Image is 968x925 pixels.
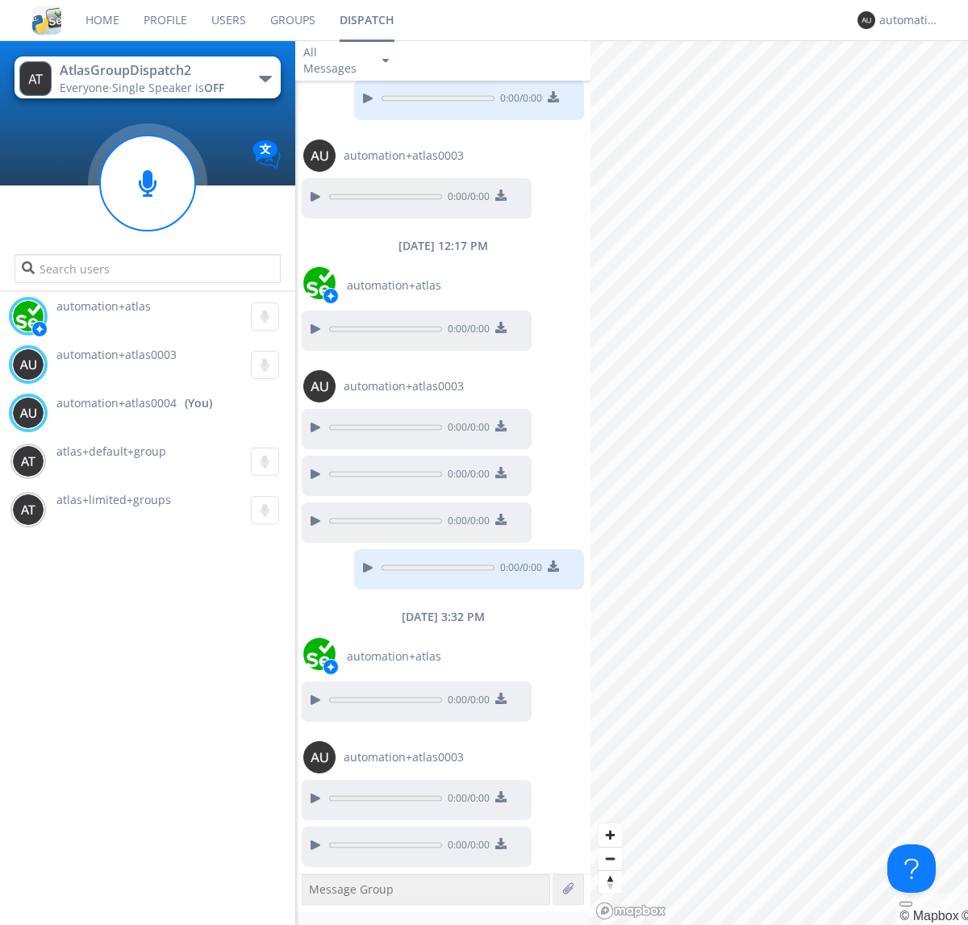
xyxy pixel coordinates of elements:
img: download media button [548,91,559,102]
iframe: Toggle Customer Support [887,844,936,893]
span: automation+atlas0003 [344,749,464,765]
span: automation+atlas [347,277,441,294]
span: 0:00 / 0:00 [442,791,490,809]
img: 373638.png [12,494,44,526]
span: atlas+default+group [56,444,166,459]
img: download media button [495,514,507,525]
img: 373638.png [12,348,44,381]
img: download media button [495,693,507,704]
span: automation+atlas0003 [56,347,177,362]
button: Reset bearing to north [599,870,622,894]
div: [DATE] 12:17 PM [295,238,590,254]
span: atlas+limited+groups [56,492,171,507]
img: download media button [495,791,507,802]
img: 373638.png [19,61,52,96]
div: automation+atlas0004 [879,12,940,28]
div: Everyone · [60,80,241,96]
span: 0:00 / 0:00 [494,560,542,578]
img: caret-down-sm.svg [382,59,389,63]
span: automation+atlas [347,648,441,665]
span: 0:00 / 0:00 [442,693,490,710]
div: [DATE] 3:32 PM [295,609,590,625]
input: Search users [15,254,280,283]
button: AtlasGroupDispatch2Everyone·Single Speaker isOFF [15,56,280,98]
img: 373638.png [12,397,44,429]
img: download media button [548,560,559,572]
img: 373638.png [12,445,44,477]
img: download media button [495,838,507,849]
img: d2d01cd9b4174d08988066c6d424eccd [12,300,44,332]
img: download media button [495,322,507,333]
span: 0:00 / 0:00 [442,514,490,531]
span: 0:00 / 0:00 [442,467,490,485]
img: download media button [495,467,507,478]
span: automation+atlas0004 [56,395,177,411]
a: Mapbox [899,909,958,923]
button: Zoom in [599,823,622,847]
img: 373638.png [303,741,336,773]
span: 0:00 / 0:00 [494,91,542,109]
img: download media button [495,420,507,431]
img: 373638.png [857,11,875,29]
div: (You) [185,395,212,411]
img: d2d01cd9b4174d08988066c6d424eccd [303,267,336,299]
span: 0:00 / 0:00 [442,190,490,207]
button: Toggle attribution [899,902,912,906]
a: Mapbox logo [595,902,666,920]
img: cddb5a64eb264b2086981ab96f4c1ba7 [32,6,61,35]
span: Reset bearing to north [599,871,622,894]
span: automation+atlas [56,298,151,314]
img: 373638.png [303,370,336,402]
span: Single Speaker is [112,80,224,95]
span: 0:00 / 0:00 [442,838,490,856]
img: download media button [495,190,507,201]
span: automation+atlas0003 [344,378,464,394]
div: All Messages [303,44,368,77]
span: automation+atlas0003 [344,148,464,164]
img: Translation enabled [252,140,281,169]
div: AtlasGroupDispatch2 [60,61,241,80]
button: Zoom out [599,847,622,870]
img: d2d01cd9b4174d08988066c6d424eccd [303,638,336,670]
span: OFF [204,80,224,95]
img: 373638.png [303,140,336,172]
span: 0:00 / 0:00 [442,322,490,340]
span: 0:00 / 0:00 [442,420,490,438]
span: Zoom out [599,848,622,870]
